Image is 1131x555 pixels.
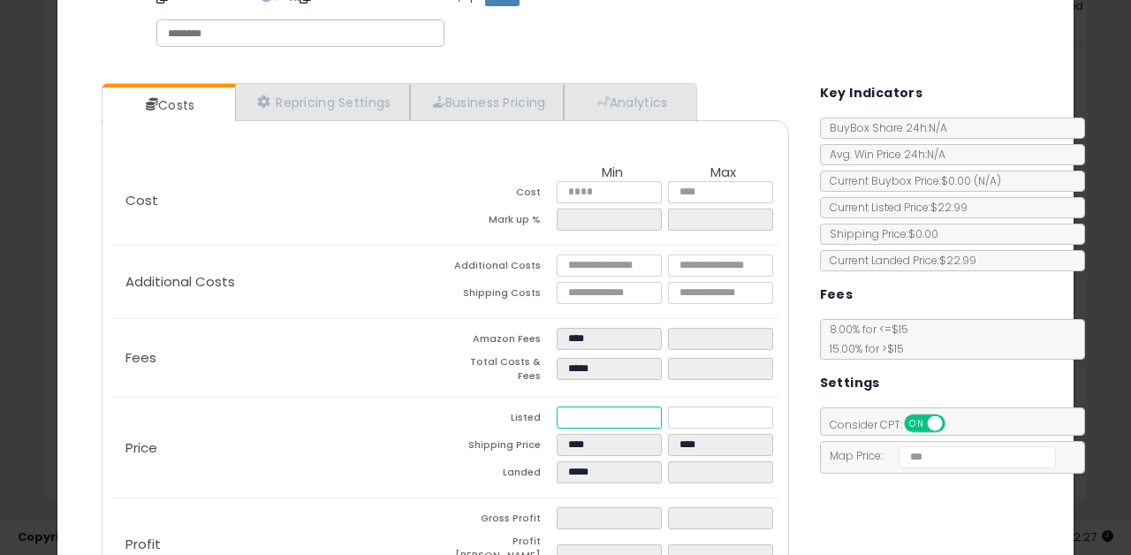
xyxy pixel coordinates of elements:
span: OFF [942,416,970,431]
span: 8.00 % for <= $15 [821,322,908,356]
td: Total Costs & Fees [445,355,557,388]
td: Shipping Costs [445,282,557,309]
span: Map Price: [821,448,1057,463]
td: Amazon Fees [445,328,557,355]
th: Min [557,165,668,181]
td: Shipping Price [445,434,557,461]
th: Max [668,165,779,181]
span: Current Landed Price: $22.99 [821,253,976,268]
p: Additional Costs [111,275,445,289]
span: ( N/A ) [974,173,1001,188]
p: Fees [111,351,445,365]
p: Price [111,441,445,455]
a: Analytics [564,84,695,120]
td: Mark up % [445,209,557,236]
td: Gross Profit [445,507,557,535]
a: Repricing Settings [235,84,410,120]
td: Cost [445,181,557,209]
h5: Settings [820,372,880,394]
td: Landed [445,461,557,489]
span: Consider CPT: [821,417,968,432]
h5: Fees [820,284,854,306]
span: Current Buybox Price: [821,173,1001,188]
span: Avg. Win Price 24h: N/A [821,147,945,162]
a: Costs [102,87,233,123]
span: 15.00 % for > $15 [821,341,904,356]
span: Current Listed Price: $22.99 [821,200,968,215]
span: BuyBox Share 24h: N/A [821,120,947,135]
span: $0.00 [941,173,1001,188]
h5: Key Indicators [820,82,923,104]
p: Profit [111,537,445,551]
td: Listed [445,407,557,434]
td: Additional Costs [445,255,557,282]
a: Business Pricing [410,84,565,120]
p: Cost [111,194,445,208]
span: Shipping Price: $0.00 [821,226,938,241]
span: ON [906,416,928,431]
